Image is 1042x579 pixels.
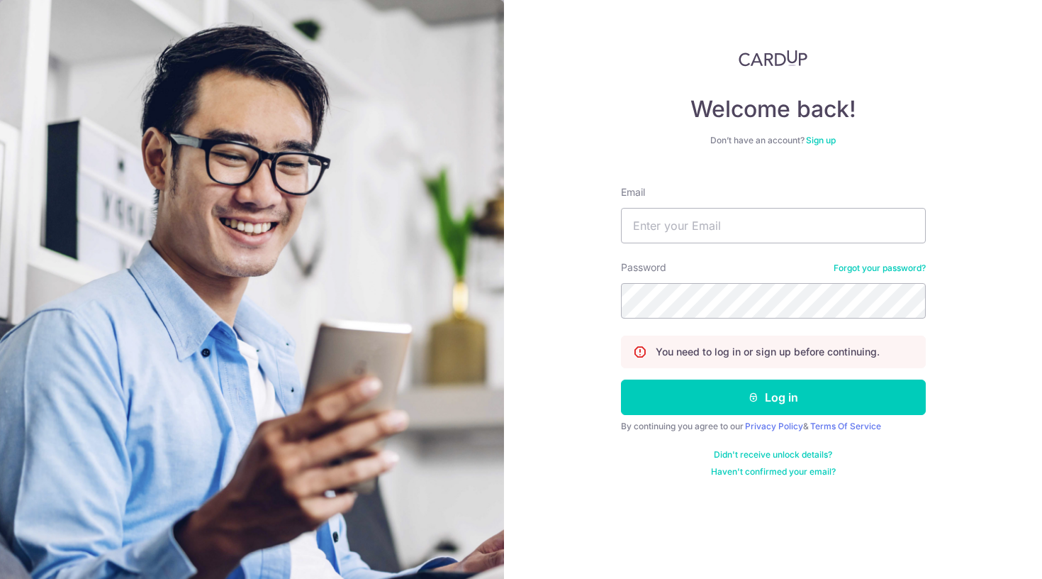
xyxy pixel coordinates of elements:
[621,135,926,146] div: Don’t have an account?
[621,185,645,199] label: Email
[621,208,926,243] input: Enter your Email
[739,50,808,67] img: CardUp Logo
[806,135,836,145] a: Sign up
[656,345,880,359] p: You need to log in or sign up before continuing.
[621,380,926,415] button: Log in
[621,260,666,275] label: Password
[711,466,836,478] a: Haven't confirmed your email?
[714,449,832,461] a: Didn't receive unlock details?
[621,95,926,123] h4: Welcome back!
[810,421,881,431] a: Terms Of Service
[745,421,803,431] a: Privacy Policy
[621,421,926,432] div: By continuing you agree to our &
[834,263,926,274] a: Forgot your password?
